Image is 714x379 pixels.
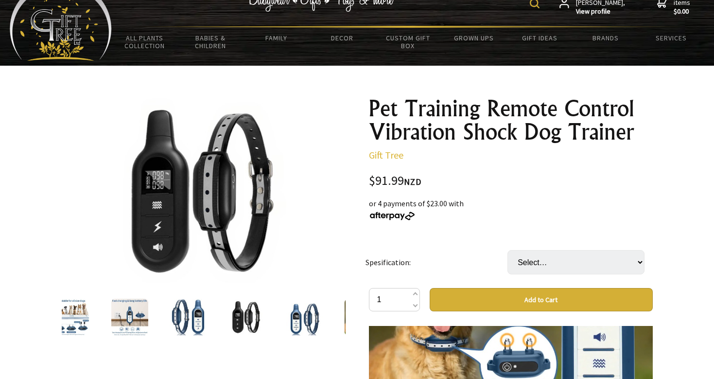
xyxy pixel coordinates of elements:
img: Pet Training Remote Control Vibration Shock Dog Trainer [227,299,264,336]
a: Brands [573,28,638,48]
div: or 4 payments of $23.00 with [369,198,653,221]
a: Family [244,28,309,48]
button: Add to Cart [430,288,653,311]
div: $91.99 [369,175,653,188]
img: Pet Training Remote Control Vibration Shock Dog Trainer [109,97,298,286]
img: Pet Training Remote Control Vibration Shock Dog Trainer [169,299,206,336]
a: Grown Ups [441,28,506,48]
img: Afterpay [369,212,416,220]
img: Pet Training Remote Control Vibration Shock Dog Trainer [52,299,89,336]
strong: View profile [576,7,626,16]
td: Spesification: [366,236,507,288]
a: Gift Ideas [507,28,573,48]
img: Pet Training Remote Control Vibration Shock Dog Trainer [286,299,323,336]
strong: $0.00 [674,7,692,16]
a: Custom Gift Box [375,28,441,56]
span: NZD [404,176,421,187]
a: Gift Tree [369,149,403,161]
img: Pet Training Remote Control Vibration Shock Dog Trainer [111,299,148,336]
img: Pet Training Remote Control Vibration Shock Dog Trainer [344,299,381,336]
a: All Plants Collection [112,28,177,56]
a: Decor [309,28,375,48]
a: Babies & Children [177,28,243,56]
a: Services [639,28,704,48]
h1: Pet Training Remote Control Vibration Shock Dog Trainer [369,97,653,144]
